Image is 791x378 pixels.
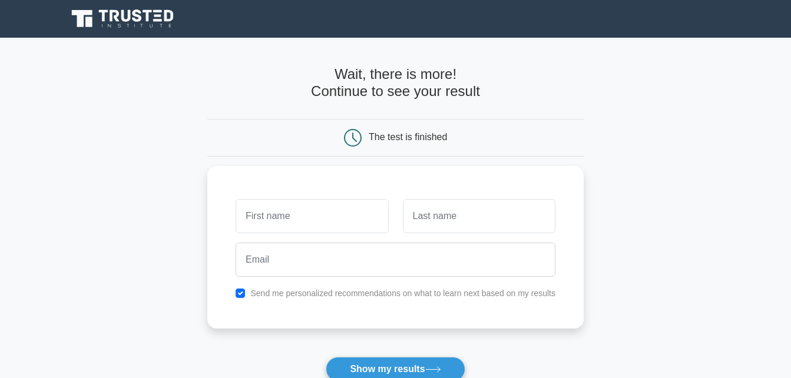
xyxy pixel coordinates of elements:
label: Send me personalized recommendations on what to learn next based on my results [250,289,555,298]
input: Email [236,243,555,277]
input: Last name [403,199,555,233]
h4: Wait, there is more! Continue to see your result [207,66,584,100]
input: First name [236,199,388,233]
div: The test is finished [369,132,447,142]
